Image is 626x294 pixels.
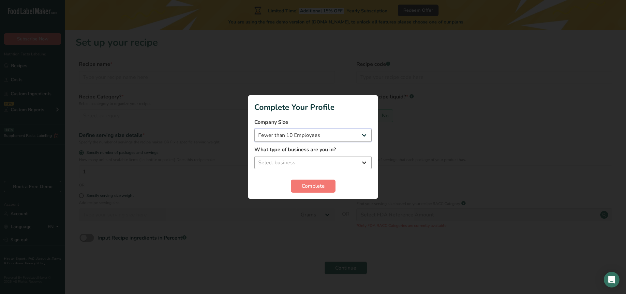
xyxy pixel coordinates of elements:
[254,101,372,113] h1: Complete Your Profile
[604,272,619,287] div: Open Intercom Messenger
[254,146,372,154] label: What type of business are you in?
[302,182,325,190] span: Complete
[291,180,335,193] button: Complete
[254,118,372,126] label: Company Size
